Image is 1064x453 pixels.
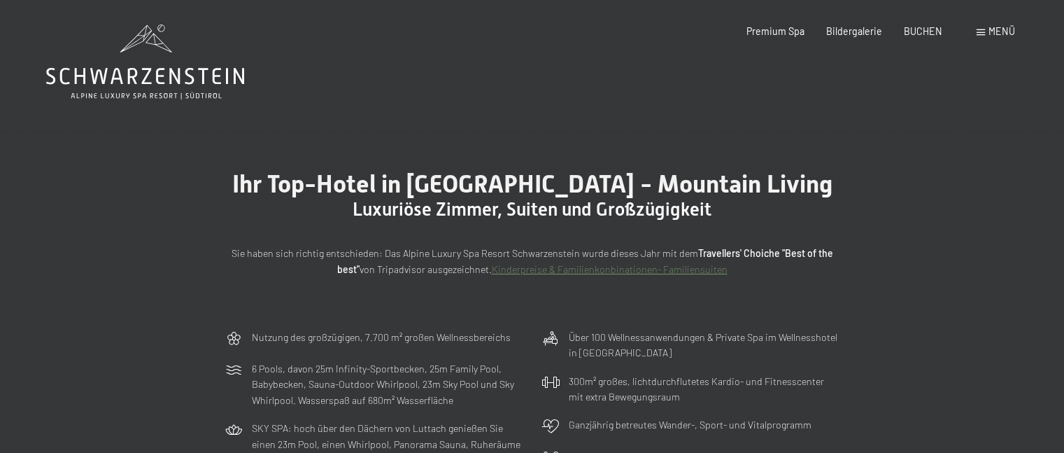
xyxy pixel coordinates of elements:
p: Über 100 Wellnessanwendungen & Private Spa im Wellnesshotel in [GEOGRAPHIC_DATA] [569,330,840,361]
a: BUCHEN [904,25,942,37]
span: Ihr Top-Hotel in [GEOGRAPHIC_DATA] - Mountain Living [232,169,832,198]
p: Nutzung des großzügigen, 7.700 m² großen Wellnessbereichs [252,330,511,346]
p: Sie haben sich richtig entschieden: Das Alpine Luxury Spa Resort Schwarzenstein wurde dieses Jahr... [225,246,840,277]
span: Luxuriöse Zimmer, Suiten und Großzügigkeit [353,199,711,220]
a: Premium Spa [746,25,804,37]
strong: Travellers' Choiche "Best of the best" [337,247,833,275]
p: 300m² großes, lichtdurchflutetes Kardio- und Fitnesscenter mit extra Bewegungsraum [569,374,840,405]
p: 6 Pools, davon 25m Infinity-Sportbecken, 25m Family Pool, Babybecken, Sauna-Outdoor Whirlpool, 23... [252,361,523,409]
span: Menü [988,25,1015,37]
a: Bildergalerie [826,25,882,37]
a: Kinderpreise & Familienkonbinationen- Familiensuiten [492,263,728,275]
p: Ganzjährig betreutes Wander-, Sport- und Vitalprogramm [569,417,811,433]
